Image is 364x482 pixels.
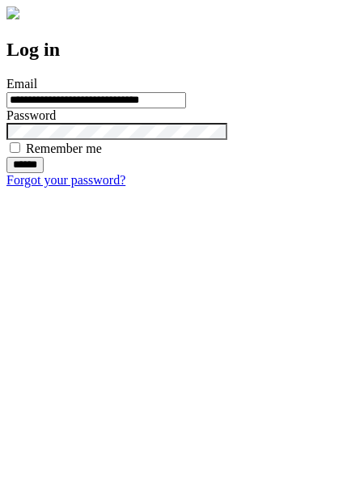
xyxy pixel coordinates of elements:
a: Forgot your password? [6,173,125,187]
label: Remember me [26,142,102,155]
label: Email [6,77,37,91]
img: logo-4e3dc11c47720685a147b03b5a06dd966a58ff35d612b21f08c02c0306f2b779.png [6,6,19,19]
label: Password [6,108,56,122]
h2: Log in [6,39,358,61]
